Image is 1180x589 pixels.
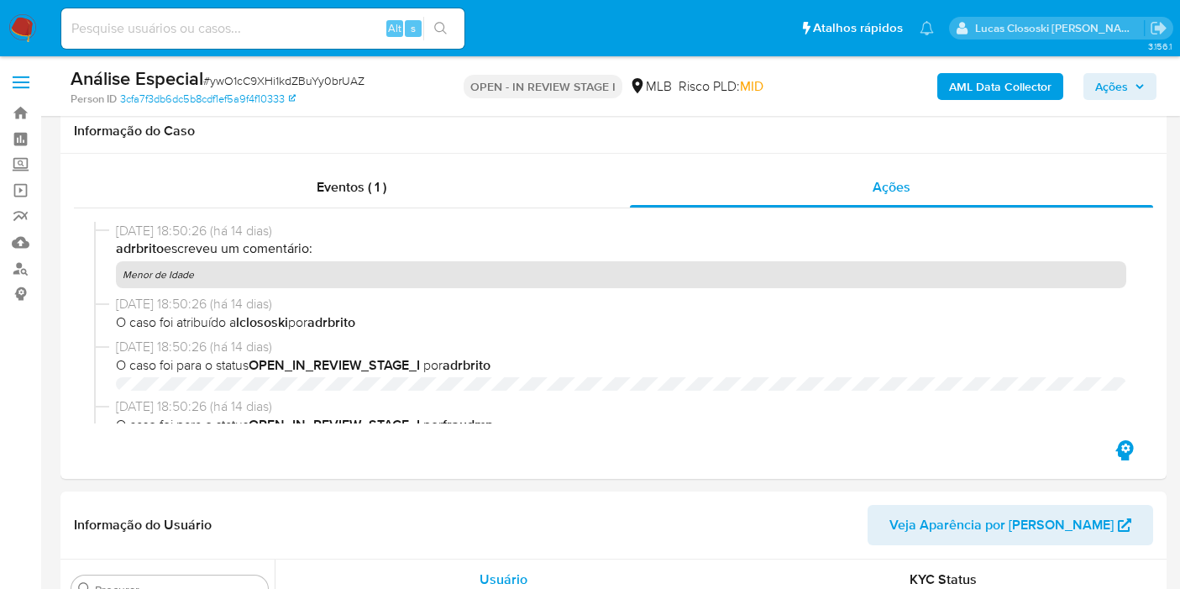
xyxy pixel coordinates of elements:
[116,356,1126,375] span: O caso foi para o status por
[937,73,1063,100] button: AML Data Collector
[423,17,458,40] button: search-icon
[443,415,493,434] b: fraudmp
[71,65,203,92] b: Análise Especial
[116,261,1126,288] p: Menor de Idade
[116,397,1126,416] span: [DATE] 18:50:26 (há 14 dias)
[249,415,420,434] b: OPEN_IN_REVIEW_STAGE_I
[920,21,934,35] a: Notificações
[388,20,401,36] span: Alt
[975,20,1145,36] p: lucas.clososki@mercadolivre.com
[949,73,1052,100] b: AML Data Collector
[74,123,1153,139] h1: Informação do Caso
[910,570,977,589] span: KYC Status
[116,295,1126,313] span: [DATE] 18:50:26 (há 14 dias)
[61,18,464,39] input: Pesquise usuários ou casos...
[813,19,903,37] span: Atalhos rápidos
[71,92,117,107] b: Person ID
[120,92,296,107] a: 3cfa7f3db6dc5b8cdf1ef5a9f4f10333
[203,72,364,89] span: # ywO1cC9XHi1kdZBuYy0brUAZ
[249,355,420,375] b: OPEN_IN_REVIEW_STAGE_I
[317,177,386,197] span: Eventos ( 1 )
[873,177,910,197] span: Ações
[116,338,1126,356] span: [DATE] 18:50:26 (há 14 dias)
[1095,73,1128,100] span: Ações
[740,76,763,96] span: MID
[443,355,490,375] b: adrbrito
[629,77,672,96] div: MLB
[116,239,1126,258] p: escreveu um comentário:
[116,239,164,258] b: adrbrito
[464,75,622,98] p: OPEN - IN REVIEW STAGE I
[1150,19,1167,37] a: Sair
[889,505,1114,545] span: Veja Aparência por [PERSON_NAME]
[74,517,212,534] h1: Informação do Usuário
[116,416,1126,434] span: O caso foi para o status por
[679,77,763,96] span: Risco PLD:
[116,313,1126,332] span: O caso foi atribuído a por
[480,570,527,589] span: Usuário
[236,313,288,332] b: lclososki
[411,20,416,36] span: s
[1083,73,1156,100] button: Ações
[307,313,355,332] b: adrbrito
[116,222,1126,240] span: [DATE] 18:50:26 (há 14 dias)
[868,505,1153,545] button: Veja Aparência por [PERSON_NAME]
